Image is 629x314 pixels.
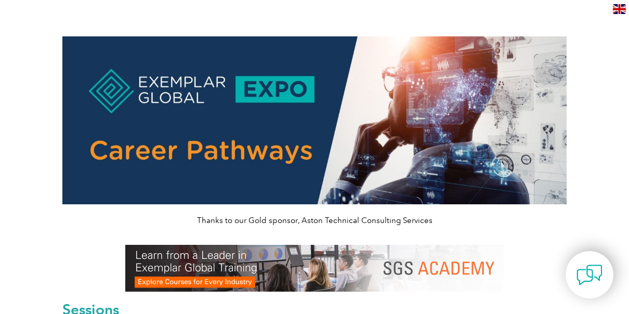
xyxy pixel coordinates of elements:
img: en [613,4,626,14]
img: contact-chat.png [576,262,602,288]
img: career pathways [62,36,567,204]
p: Thanks to our Gold sponsor, Aston Technical Consulting Services [62,215,567,226]
img: SGS [125,245,504,292]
